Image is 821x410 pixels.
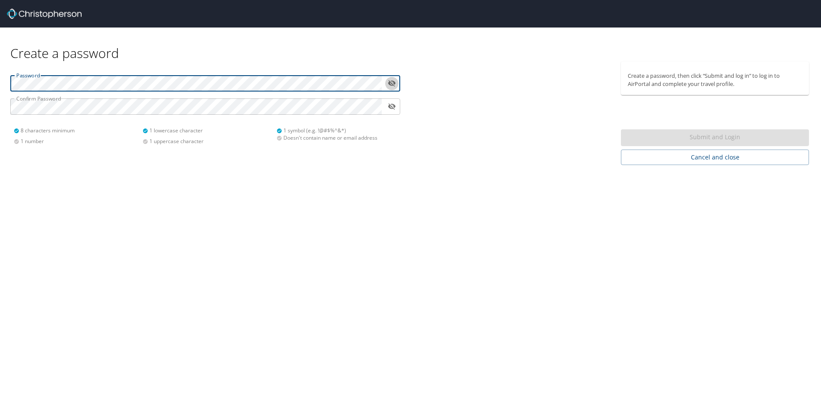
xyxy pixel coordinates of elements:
button: toggle password visibility [385,100,398,113]
div: 1 lowercase character [143,127,271,134]
div: Doesn't contain name or email address [277,134,395,141]
button: toggle password visibility [385,76,398,90]
button: Cancel and close [621,150,809,165]
div: Create a password [10,28,811,61]
p: Create a password, then click “Submit and log in” to log in to AirPortal and complete your travel... [628,72,802,88]
img: Christopherson_logo_rev.png [7,9,82,19]
div: 1 number [14,138,143,145]
div: 1 uppercase character [143,138,271,145]
div: 1 symbol (e.g. !@#$%^&*) [277,127,395,134]
span: Cancel and close [628,152,802,163]
div: 8 characters minimum [14,127,143,134]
